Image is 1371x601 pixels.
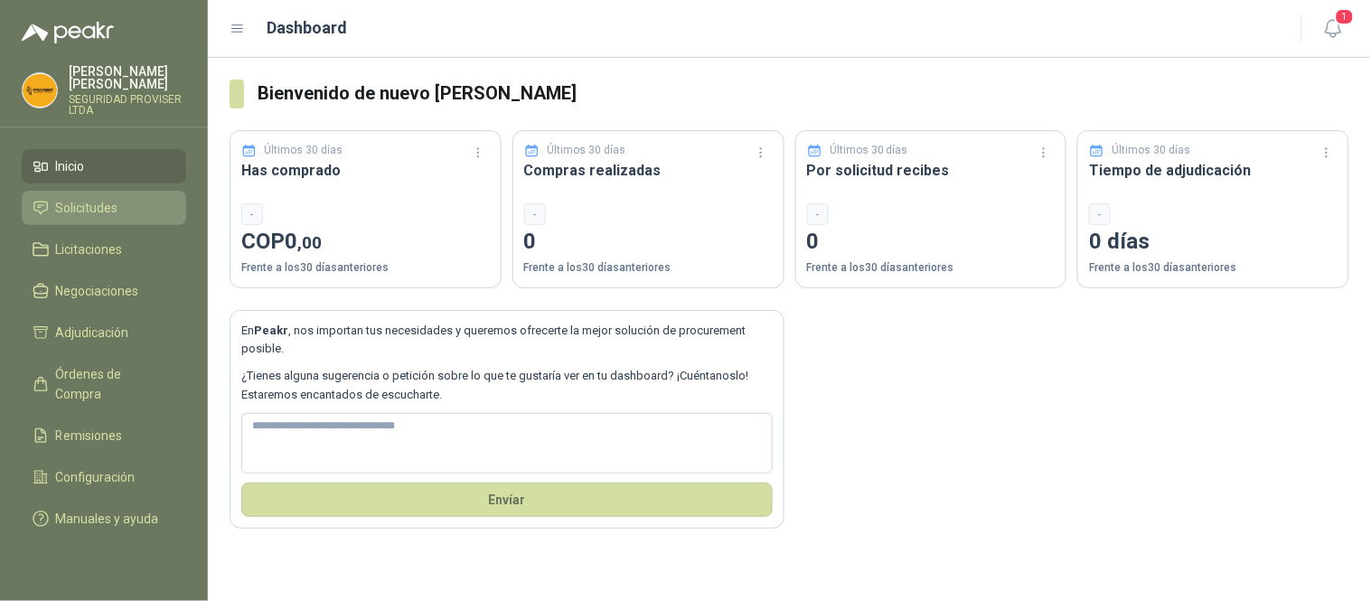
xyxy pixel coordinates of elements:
[22,418,186,453] a: Remisiones
[22,232,186,267] a: Licitaciones
[22,315,186,350] a: Adjudicación
[241,259,490,277] p: Frente a los 30 días anteriores
[547,142,625,159] p: Últimos 30 días
[807,203,829,225] div: -
[22,502,186,536] a: Manuales y ayuda
[241,159,490,182] h3: Has comprado
[69,65,186,90] p: [PERSON_NAME] [PERSON_NAME]
[1335,8,1355,25] span: 1
[807,259,1056,277] p: Frente a los 30 días anteriores
[1089,203,1111,225] div: -
[1089,259,1338,277] p: Frente a los 30 días anteriores
[56,281,139,301] span: Negociaciones
[265,142,343,159] p: Últimos 30 días
[524,203,546,225] div: -
[241,322,773,359] p: En , nos importan tus necesidades y queremos ofrecerte la mejor solución de procurement posible.
[56,156,85,176] span: Inicio
[56,239,123,259] span: Licitaciones
[241,483,773,517] button: Envíar
[22,357,186,411] a: Órdenes de Compra
[1113,142,1191,159] p: Últimos 30 días
[22,274,186,308] a: Negociaciones
[830,142,908,159] p: Últimos 30 días
[56,364,169,404] span: Órdenes de Compra
[23,73,57,108] img: Company Logo
[258,80,1349,108] h3: Bienvenido de nuevo [PERSON_NAME]
[22,460,186,494] a: Configuración
[241,225,490,259] p: COP
[1089,225,1338,259] p: 0 días
[22,191,186,225] a: Solicitudes
[56,467,136,487] span: Configuración
[285,229,322,254] span: 0
[56,426,123,446] span: Remisiones
[56,509,159,529] span: Manuales y ayuda
[524,159,773,182] h3: Compras realizadas
[1317,13,1349,45] button: 1
[22,22,114,43] img: Logo peakr
[241,203,263,225] div: -
[241,367,773,404] p: ¿Tienes alguna sugerencia o petición sobre lo que te gustaría ver en tu dashboard? ¡Cuéntanoslo! ...
[22,149,186,183] a: Inicio
[807,225,1056,259] p: 0
[69,94,186,116] p: SEGURIDAD PROVISER LTDA
[524,225,773,259] p: 0
[524,259,773,277] p: Frente a los 30 días anteriores
[807,159,1056,182] h3: Por solicitud recibes
[56,198,118,218] span: Solicitudes
[297,232,322,253] span: ,00
[1089,159,1338,182] h3: Tiempo de adjudicación
[254,324,288,337] b: Peakr
[56,323,129,343] span: Adjudicación
[268,15,348,41] h1: Dashboard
